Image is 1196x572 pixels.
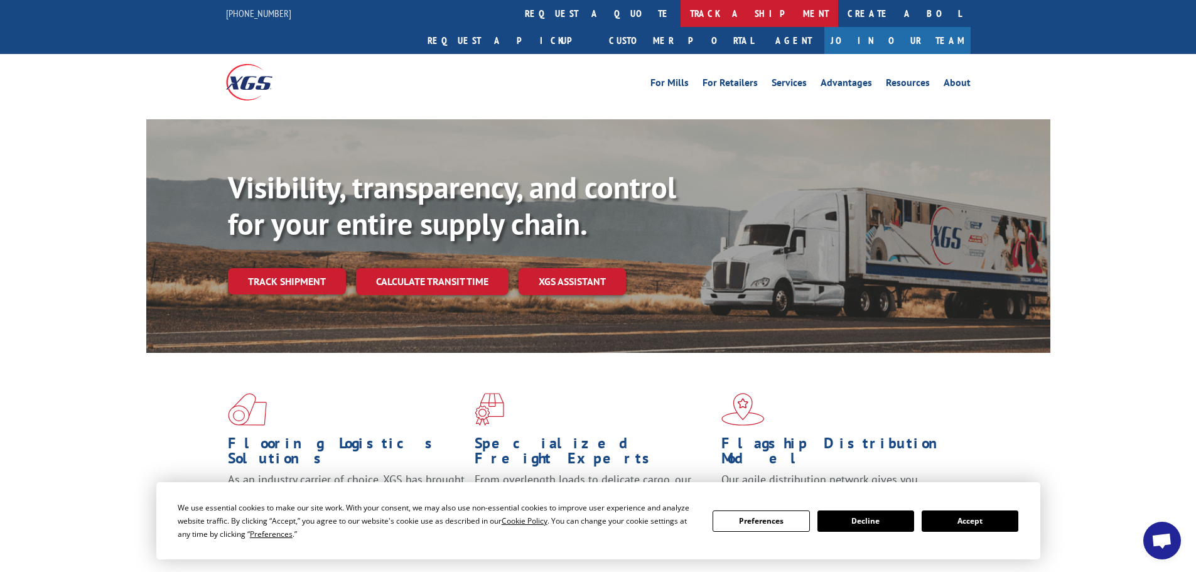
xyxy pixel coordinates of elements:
[418,27,600,54] a: Request a pickup
[475,436,712,472] h1: Specialized Freight Experts
[178,501,698,541] div: We use essential cookies to make our site work. With your consent, we may also use non-essential ...
[772,78,807,92] a: Services
[721,393,765,426] img: xgs-icon-flagship-distribution-model-red
[475,393,504,426] img: xgs-icon-focused-on-flooring-red
[703,78,758,92] a: For Retailers
[944,78,971,92] a: About
[824,27,971,54] a: Join Our Team
[226,7,291,19] a: [PHONE_NUMBER]
[721,472,952,502] span: Our agile distribution network gives you nationwide inventory management on demand.
[821,78,872,92] a: Advantages
[713,510,809,532] button: Preferences
[228,168,676,243] b: Visibility, transparency, and control for your entire supply chain.
[817,510,914,532] button: Decline
[1143,522,1181,559] div: Open chat
[886,78,930,92] a: Resources
[721,436,959,472] h1: Flagship Distribution Model
[356,268,509,295] a: Calculate transit time
[156,482,1040,559] div: Cookie Consent Prompt
[228,393,267,426] img: xgs-icon-total-supply-chain-intelligence-red
[650,78,689,92] a: For Mills
[600,27,763,54] a: Customer Portal
[763,27,824,54] a: Agent
[502,515,547,526] span: Cookie Policy
[475,472,712,528] p: From overlength loads to delicate cargo, our experienced staff knows the best way to move your fr...
[922,510,1018,532] button: Accept
[228,472,465,517] span: As an industry carrier of choice, XGS has brought innovation and dedication to flooring logistics...
[228,436,465,472] h1: Flooring Logistics Solutions
[519,268,626,295] a: XGS ASSISTANT
[228,268,346,294] a: Track shipment
[250,529,293,539] span: Preferences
